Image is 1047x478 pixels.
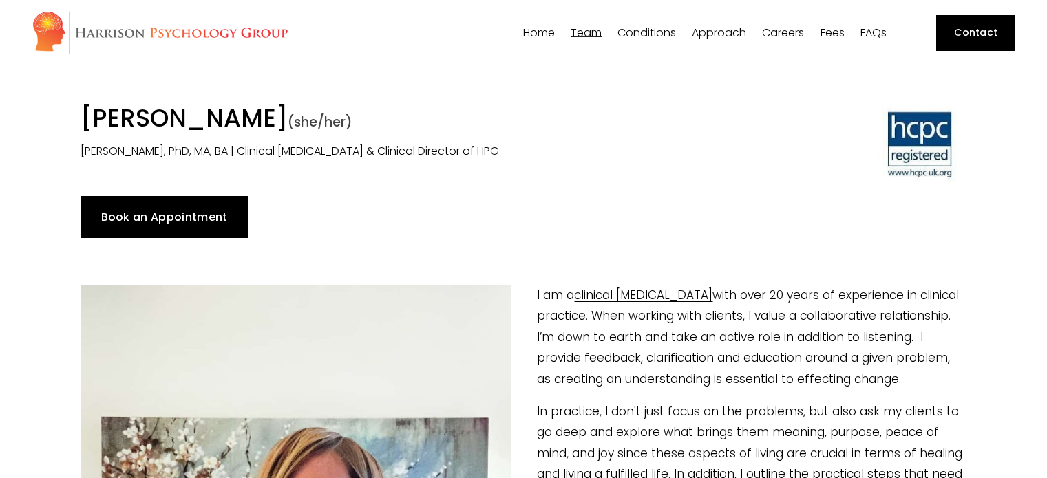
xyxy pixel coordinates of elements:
a: Fees [821,26,845,39]
a: folder dropdown [571,26,602,39]
a: folder dropdown [617,26,676,39]
p: I am a with over 20 years of experience in clinical practice. When working with clients, I value ... [81,285,966,390]
a: Contact [936,15,1015,51]
a: Home [523,26,555,39]
a: clinical [MEDICAL_DATA] [574,287,712,303]
span: Conditions [617,28,676,39]
span: Approach [692,28,746,39]
img: Harrison Psychology Group [32,10,288,55]
span: Team [571,28,602,39]
a: Careers [762,26,804,39]
h1: [PERSON_NAME] [81,103,739,138]
span: (she/her) [288,113,352,131]
a: folder dropdown [692,26,746,39]
a: FAQs [860,26,887,39]
p: [PERSON_NAME], PhD, MA, BA | Clinical [MEDICAL_DATA] & Clinical Director of HPG [81,142,739,162]
a: Book an Appointment [81,196,248,237]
